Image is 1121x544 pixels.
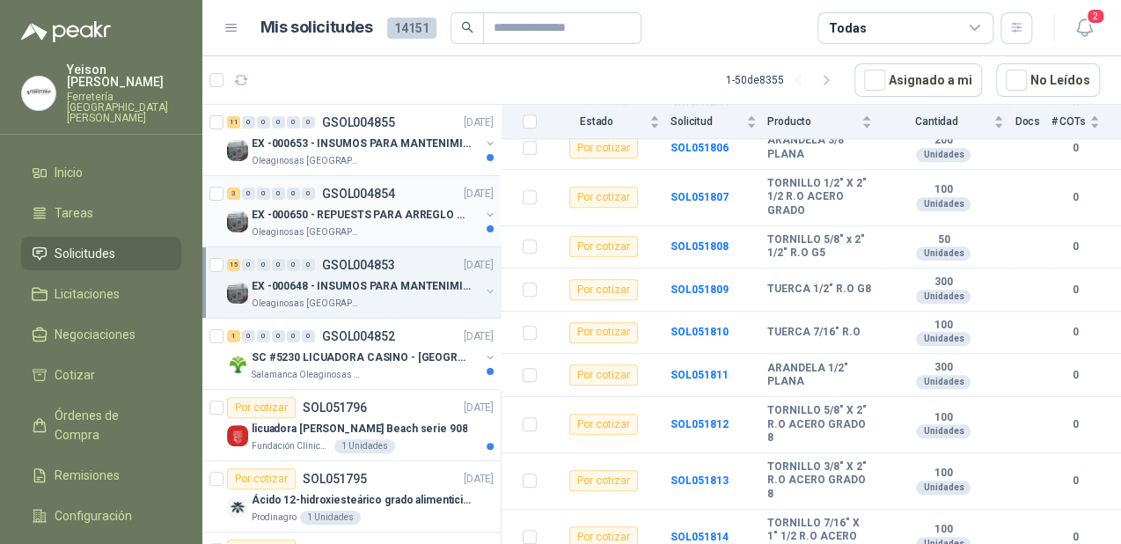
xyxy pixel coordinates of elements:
[55,466,120,485] span: Remisiones
[547,105,670,139] th: Estado
[21,318,181,351] a: Negociaciones
[996,63,1100,97] button: No Leídos
[387,18,436,39] span: 14151
[464,186,494,202] p: [DATE]
[670,105,767,139] th: Solicitud
[670,418,729,430] a: SOL051812
[883,319,1004,333] b: 100
[227,187,240,200] div: 3
[883,115,990,128] span: Cantidad
[464,471,494,488] p: [DATE]
[767,233,872,261] b: TORNILLO 5/8" x 2" 1/2" R.O G5
[1051,140,1100,157] b: 0
[1051,324,1100,341] b: 0
[272,187,285,200] div: 0
[767,326,861,340] b: TUERCA 7/16" R.O
[287,330,300,342] div: 0
[22,77,55,110] img: Company Logo
[670,326,729,338] a: SOL051810
[1051,189,1100,206] b: 0
[272,259,285,271] div: 0
[916,481,971,495] div: Unidades
[547,115,646,128] span: Estado
[302,116,315,129] div: 0
[670,283,729,296] a: SOL051809
[252,511,297,525] p: Prodinagro
[302,330,315,342] div: 0
[21,459,181,492] a: Remisiones
[883,361,1004,375] b: 300
[883,467,1004,481] b: 100
[257,187,270,200] div: 0
[252,492,471,509] p: Ácido 12-hidroxiesteárico grado alimenticio por kg
[322,187,395,200] p: GSOL004854
[1086,8,1105,25] span: 2
[883,276,1004,290] b: 300
[272,116,285,129] div: 0
[670,531,729,543] a: SOL051814
[303,473,367,485] p: SOL051795
[767,134,872,161] b: ARANDELA 3/8" PLANA
[322,116,395,129] p: GSOL004855
[726,66,840,94] div: 1 - 50 de 8355
[767,283,871,297] b: TUERCA 1/2" R.O G8
[272,330,285,342] div: 0
[461,21,473,33] span: search
[1068,12,1100,44] button: 2
[916,290,971,304] div: Unidades
[227,397,296,418] div: Por cotizar
[569,470,638,491] div: Por cotizar
[257,259,270,271] div: 0
[21,156,181,189] a: Inicio
[242,187,255,200] div: 0
[287,259,300,271] div: 0
[21,499,181,533] a: Configuración
[260,15,373,40] h1: Mis solicitudes
[767,362,872,389] b: ARANDELA 1/2" PLANA
[55,203,93,223] span: Tareas
[227,330,240,342] div: 1
[464,114,494,131] p: [DATE]
[21,358,181,392] a: Cotizar
[569,187,638,208] div: Por cotizar
[303,401,367,414] p: SOL051796
[242,330,255,342] div: 0
[670,369,729,381] a: SOL051811
[1051,105,1121,139] th: # COTs
[55,244,115,263] span: Solicitudes
[1051,115,1086,128] span: # COTs
[1051,239,1100,255] b: 0
[227,116,240,129] div: 11
[767,115,858,128] span: Producto
[883,183,1004,197] b: 100
[227,183,497,239] a: 3 0 0 0 0 0 GSOL004854[DATE] Company LogoEX -000650 - REPUESTS PARA ARREGLO BOMBA DE PLANTAOleagi...
[1051,473,1100,489] b: 0
[569,364,638,386] div: Por cotizar
[767,105,883,139] th: Producto
[1051,282,1100,298] b: 0
[227,112,497,168] a: 11 0 0 0 0 0 GSOL004855[DATE] Company LogoEX -000653 - INSUMOS PARA MANTENIMIENTO A CADENASOleagi...
[916,148,971,162] div: Unidades
[227,496,248,518] img: Company Logo
[767,460,872,502] b: TORNILLO 3/8" X 2" R.O ACERO GRADO 8
[767,177,872,218] b: TORNILLO 1/2" X 2" 1/2 R.O ACERO GRADO
[322,259,395,271] p: GSOL004853
[21,277,181,311] a: Licitaciones
[670,240,729,253] b: SOL051808
[55,284,120,304] span: Licitaciones
[670,142,729,154] b: SOL051806
[21,237,181,270] a: Solicitudes
[464,257,494,274] p: [DATE]
[287,187,300,200] div: 0
[1015,105,1051,139] th: Docs
[916,424,971,438] div: Unidades
[252,207,471,224] p: EX -000650 - REPUESTS PARA ARREGLO BOMBA DE PLANTA
[55,163,83,182] span: Inicio
[854,63,982,97] button: Asignado a mi
[916,197,971,211] div: Unidades
[670,115,743,128] span: Solicitud
[202,461,501,533] a: Por cotizarSOL051795[DATE] Company LogoÁcido 12-hidroxiesteárico grado alimenticio por kgProdinag...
